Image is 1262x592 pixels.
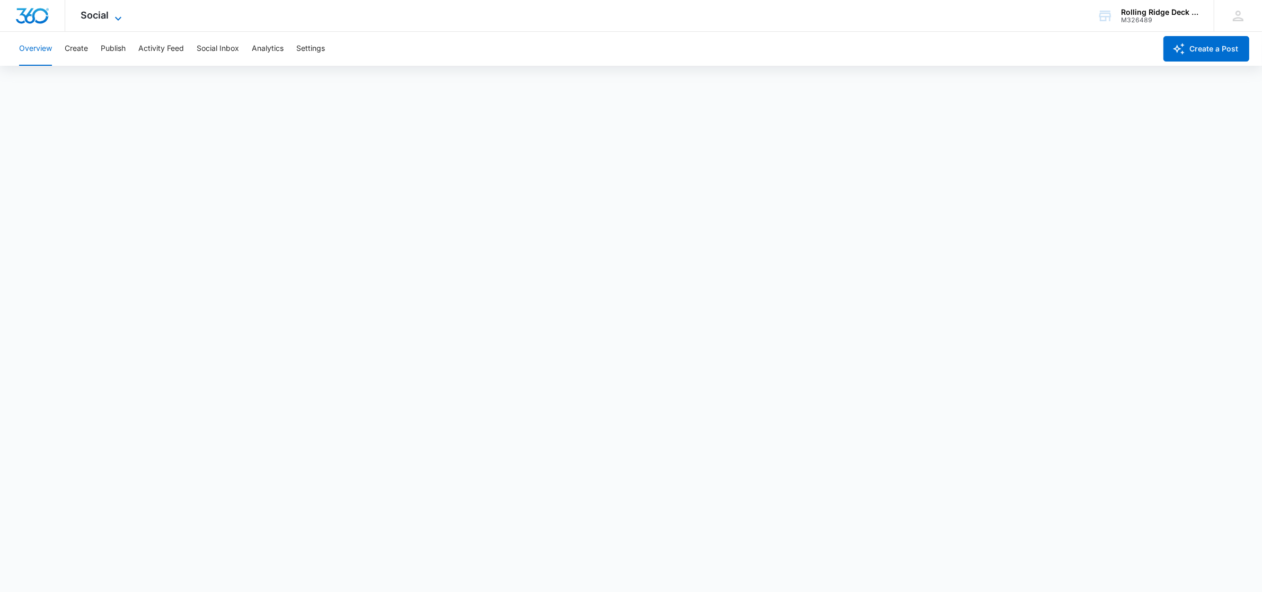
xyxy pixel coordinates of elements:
[101,32,126,66] button: Publish
[65,32,88,66] button: Create
[197,32,239,66] button: Social Inbox
[296,32,325,66] button: Settings
[1121,8,1198,16] div: account name
[19,32,52,66] button: Overview
[1121,16,1198,24] div: account id
[81,10,109,21] span: Social
[1163,36,1249,62] button: Create a Post
[138,32,184,66] button: Activity Feed
[252,32,284,66] button: Analytics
